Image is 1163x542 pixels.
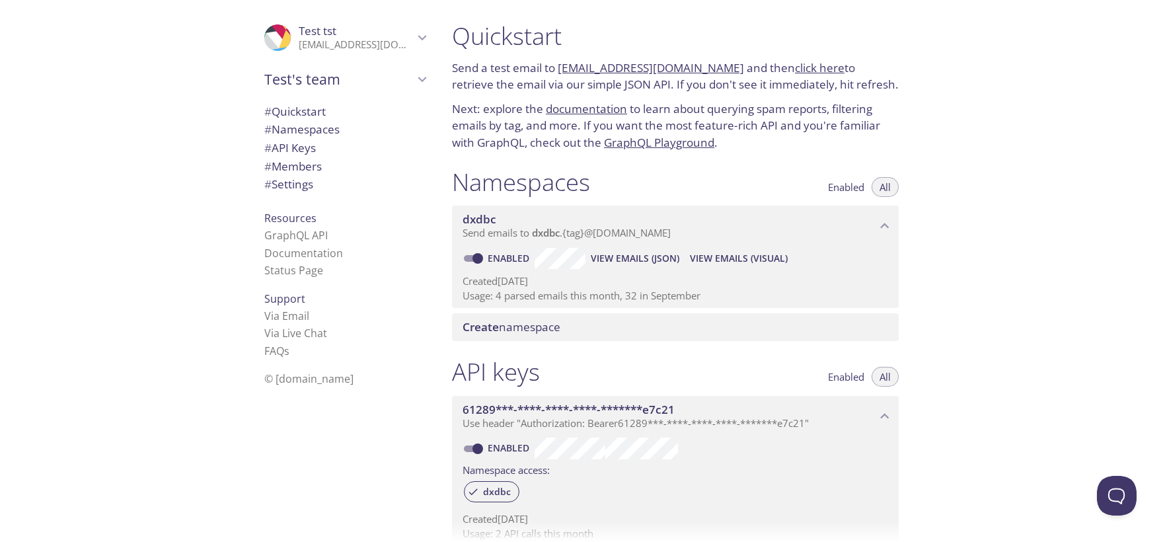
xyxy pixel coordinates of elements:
span: Members [264,159,322,174]
div: Test tst [254,16,436,59]
span: Create [463,319,499,334]
a: click here [795,60,844,75]
iframe: Help Scout Beacon - Open [1097,476,1137,516]
p: Send a test email to and then to retrieve the email via our simple JSON API. If you don't see it ... [452,59,899,93]
div: Team Settings [254,175,436,194]
h1: API keys [452,357,540,387]
div: Quickstart [254,102,436,121]
div: Create namespace [452,313,899,341]
span: API Keys [264,140,316,155]
span: Send emails to . {tag} @[DOMAIN_NAME] [463,226,671,239]
span: namespace [463,319,560,334]
span: Quickstart [264,104,326,119]
span: View Emails (Visual) [690,251,788,266]
h1: Namespaces [452,167,590,197]
span: # [264,176,272,192]
span: View Emails (JSON) [591,251,679,266]
h1: Quickstart [452,21,899,51]
button: Enabled [820,177,872,197]
div: API Keys [254,139,436,157]
a: [EMAIL_ADDRESS][DOMAIN_NAME] [558,60,744,75]
span: s [284,344,289,358]
button: All [872,177,899,197]
p: Created [DATE] [463,274,888,288]
a: Via Live Chat [264,326,327,340]
a: Via Email [264,309,309,323]
span: # [264,104,272,119]
a: FAQ [264,344,289,358]
div: dxdbc namespace [452,206,899,247]
span: dxdbc [475,486,519,498]
div: dxdbc [464,481,519,502]
button: All [872,367,899,387]
a: Enabled [486,442,535,454]
a: documentation [546,101,627,116]
a: Documentation [264,246,343,260]
a: Enabled [486,252,535,264]
p: Next: explore the to learn about querying spam reports, filtering emails by tag, and more. If you... [452,100,899,151]
p: Usage: 4 parsed emails this month, 32 in September [463,289,888,303]
div: Test's team [254,62,436,97]
span: # [264,140,272,155]
button: Enabled [820,367,872,387]
a: GraphQL API [264,228,328,243]
span: © [DOMAIN_NAME] [264,371,354,386]
span: Resources [264,211,317,225]
p: Created [DATE] [463,512,888,526]
label: Namespace access: [463,459,550,479]
span: dxdbc [463,212,496,227]
span: Test's team [264,70,414,89]
button: View Emails (JSON) [585,248,685,269]
p: [EMAIL_ADDRESS][DOMAIN_NAME] [299,38,414,52]
a: GraphQL Playground [604,135,714,150]
div: Namespaces [254,120,436,139]
a: Status Page [264,263,323,278]
button: View Emails (Visual) [685,248,793,269]
span: Namespaces [264,122,340,137]
div: Members [254,157,436,176]
span: # [264,122,272,137]
span: Support [264,291,305,306]
span: dxdbc [532,226,560,239]
span: Test tst [299,23,336,38]
span: # [264,159,272,174]
span: Settings [264,176,313,192]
